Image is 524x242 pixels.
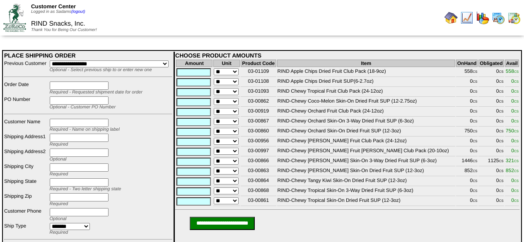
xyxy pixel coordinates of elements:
[473,70,477,74] span: CS
[473,80,477,84] span: CS
[514,179,519,183] span: CS
[50,187,121,192] span: Required - Two letter shipping state
[514,110,519,113] span: CS
[499,129,504,133] span: CS
[473,159,477,163] span: CS
[514,80,519,84] span: CS
[4,163,48,177] td: Shipping City
[241,197,276,206] td: 03-00861
[511,78,519,84] span: 0
[277,60,455,67] th: Item
[241,78,276,87] td: 03-01108
[506,168,519,173] span: 852
[514,139,519,143] span: CS
[456,197,478,206] td: 0
[514,199,519,203] span: CS
[478,187,504,196] td: 0
[506,128,519,134] span: 750
[444,11,458,24] img: home.gif
[4,178,48,192] td: Shipping State
[50,157,67,162] span: Optional
[241,117,276,127] td: 03-00867
[473,90,477,93] span: CS
[456,137,478,146] td: 0
[31,20,85,27] span: RIND Snacks, Inc.
[50,216,67,221] span: Optional
[50,127,120,132] span: Required - Name on shipping label
[277,157,455,166] td: RIND-Chewy [PERSON_NAME] Skin-On 3-Way Dried Fruit SUP (6-3oz)
[499,70,504,74] span: CS
[499,139,504,143] span: CS
[478,157,504,166] td: 1125
[50,230,68,235] span: Required
[499,199,504,203] span: CS
[478,127,504,137] td: 0
[277,98,455,107] td: RIND-Chewy Coco-Melon Skin-On Dried Fruit SUP (12-2.75oz)
[511,148,519,153] span: 0
[4,60,48,73] td: Previous Customer
[511,197,519,203] span: 0
[50,105,116,110] span: Optional - Customer PO Number
[4,81,48,95] td: Order Date
[514,189,519,193] span: CS
[277,177,455,186] td: RIND-Chewy Tangy Kiwi Skin-On Dried Fruit SUP (12-3oz)
[456,157,478,166] td: 1446
[478,147,504,156] td: 0
[3,4,26,31] img: ZoRoCo_Logo(Green%26Foil)%20jpg.webp
[456,117,478,127] td: 0
[277,187,455,196] td: RIND-Chewy Tropical Skin-On 3-Way Dried Fruit SUP (6-3oz)
[478,177,504,186] td: 0
[514,169,519,173] span: CS
[456,147,478,156] td: 0
[4,118,48,132] td: Customer Name
[456,68,478,77] td: 558
[241,68,276,77] td: 03-01109
[456,60,478,67] th: OnHand
[241,157,276,166] td: 03-00866
[514,129,519,133] span: CS
[241,167,276,176] td: 03-00863
[241,177,276,186] td: 03-00864
[456,187,478,196] td: 0
[31,10,85,14] span: Logged in as Sadams
[473,149,477,153] span: CS
[492,11,505,24] img: calendarprod.gif
[460,11,473,24] img: line_graph.gif
[241,147,276,156] td: 03-00997
[456,177,478,186] td: 0
[499,149,504,153] span: CS
[277,167,455,176] td: RIND-Chewy [PERSON_NAME] Skin-On Dried Fruit SUP (12-3oz)
[478,68,504,77] td: 0
[50,201,68,206] span: Required
[4,208,48,222] td: Customer Phone
[473,110,477,113] span: CS
[478,167,504,176] td: 0
[473,179,477,183] span: CS
[456,78,478,87] td: 0
[499,159,504,163] span: CS
[456,167,478,176] td: 852
[478,117,504,127] td: 0
[473,120,477,123] span: CS
[514,100,519,103] span: CS
[473,139,477,143] span: CS
[176,60,212,67] th: Amount
[499,100,504,103] span: CS
[473,169,477,173] span: CS
[456,108,478,117] td: 0
[31,3,76,10] span: Customer Center
[4,133,48,147] td: Shipping Address1
[241,108,276,117] td: 03-00919
[241,127,276,137] td: 03-00860
[514,120,519,123] span: CS
[511,118,519,124] span: 0
[511,138,519,144] span: 0
[511,98,519,104] span: 0
[241,137,276,146] td: 03-00956
[499,120,504,123] span: CS
[71,10,85,14] a: (logout)
[277,108,455,117] td: RIND-Chewy Orchard Fruit Club Pack (24-12oz)
[241,88,276,97] td: 03-01093
[175,52,520,59] div: CHOOSE PRODUCT AMOUNTS
[277,147,455,156] td: RIND-Chewy [PERSON_NAME] Fruit [PERSON_NAME] Club Pack (20-10oz)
